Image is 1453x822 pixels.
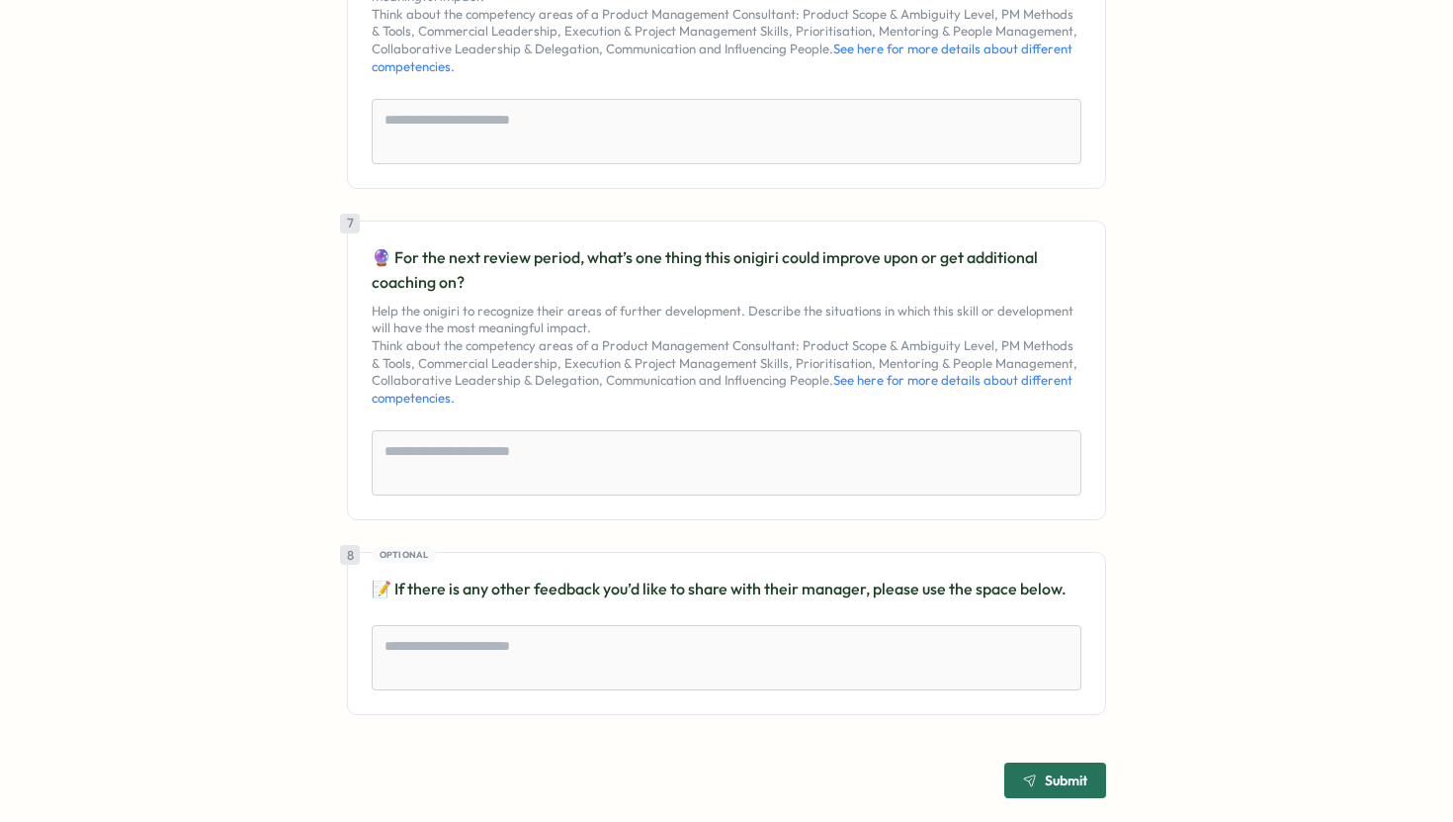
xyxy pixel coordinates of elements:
a: See here for more details about different competencies. [372,372,1072,406]
div: 7 [340,214,360,233]
span: Submit [1045,774,1087,787]
a: See here for more details about different competencies. [372,41,1072,74]
p: Help the onigiri to recognize their areas of further development. Describe the situations in whic... [372,303,1081,408]
p: 📝 If there is any other feedback you’d like to share with their manager, please use the space below. [372,577,1081,601]
span: Optional [380,548,429,562]
p: 🔮 For the next review period, what’s one thing this onigiri could improve upon or get additional ... [372,245,1081,295]
div: 8 [340,545,360,565]
button: Submit [1004,763,1106,798]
